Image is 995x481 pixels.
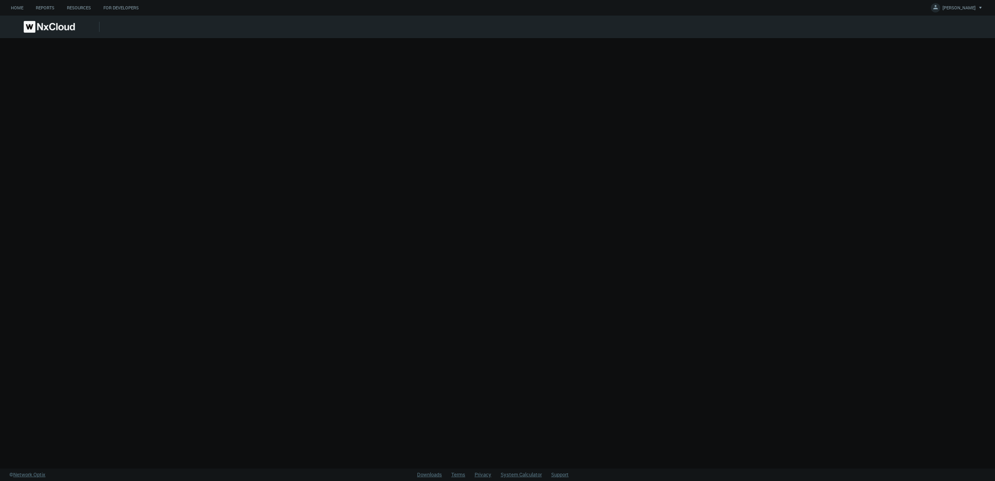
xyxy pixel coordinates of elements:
[13,471,45,478] span: Network Optix
[9,471,45,479] a: ©Network Optix
[24,21,75,33] img: Nx Cloud logo
[475,471,491,478] a: Privacy
[97,3,145,13] a: For Developers
[417,471,442,478] a: Downloads
[61,3,97,13] a: Resources
[451,471,465,478] a: Terms
[5,3,30,13] a: Home
[943,5,976,14] span: [PERSON_NAME]
[501,471,542,478] a: System Calculator
[551,471,569,478] a: Support
[30,3,61,13] a: Reports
